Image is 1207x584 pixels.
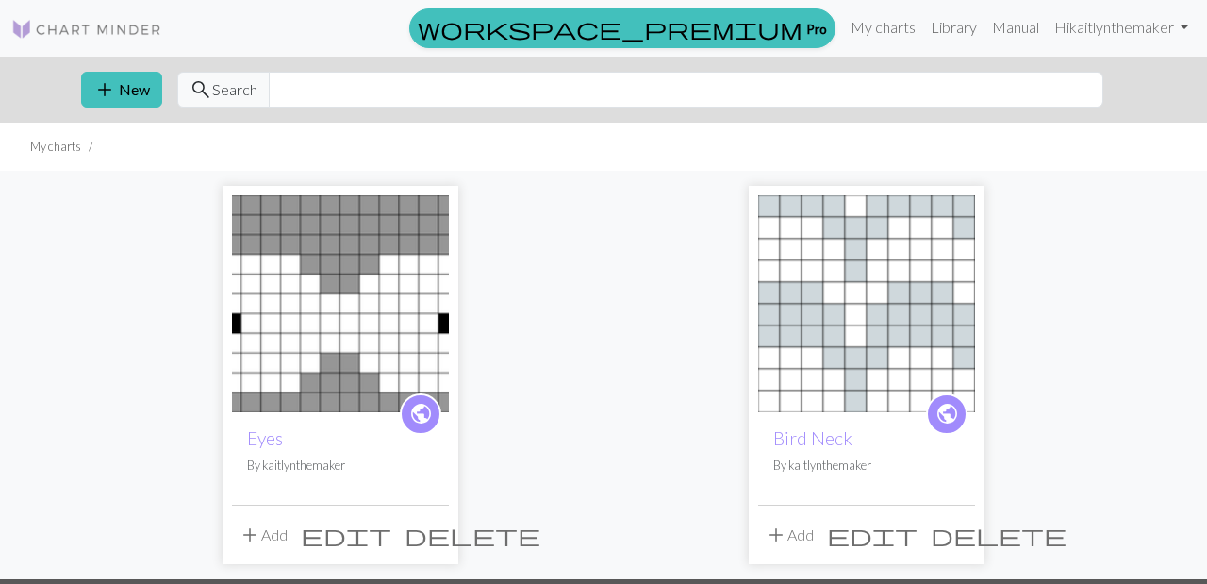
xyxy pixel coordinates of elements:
[984,8,1047,46] a: Manual
[232,517,294,553] button: Add
[926,393,967,435] a: public
[418,15,802,42] span: workspace_premium
[924,517,1073,553] button: Delete
[400,393,441,435] a: public
[409,399,433,428] span: public
[301,522,391,548] span: edit
[409,8,835,48] a: Pro
[232,292,449,310] a: Eyes
[409,395,433,433] i: public
[827,522,918,548] span: edit
[212,78,257,101] span: Search
[935,399,959,428] span: public
[773,457,960,475] p: By kaitlynthemaker
[931,522,1066,548] span: delete
[758,292,975,310] a: Bird Neck
[232,195,449,412] img: Eyes
[398,517,547,553] button: Delete
[820,517,924,553] button: Edit
[11,18,162,41] img: Logo
[247,427,283,449] a: Eyes
[93,76,116,103] span: add
[758,517,820,553] button: Add
[758,195,975,412] img: Bird Neck
[247,457,434,475] p: By kaitlynthemaker
[190,76,212,103] span: search
[239,522,261,548] span: add
[765,522,787,548] span: add
[30,138,81,156] li: My charts
[294,517,398,553] button: Edit
[301,524,391,546] i: Edit
[81,72,162,108] button: New
[843,8,923,46] a: My charts
[405,522,540,548] span: delete
[1047,8,1196,46] a: Hikaitlynthemaker
[935,395,959,433] i: public
[827,524,918,546] i: Edit
[773,427,852,449] a: Bird Neck
[923,8,984,46] a: Library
